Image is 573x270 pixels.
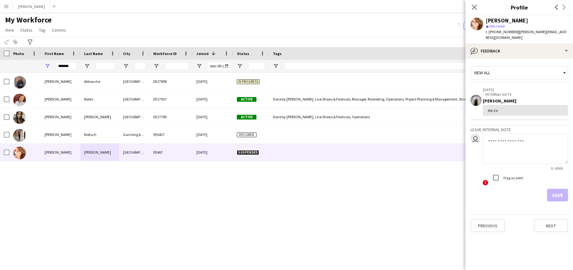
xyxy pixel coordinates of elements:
input: Status Filter Input [248,62,265,70]
div: [DATE] [193,73,233,90]
span: Tags [273,51,281,56]
div: Feedback [465,43,573,58]
img: Sabrina Rabhi [13,94,26,106]
div: [PERSON_NAME] [41,108,80,126]
input: Workforce ID Filter Input [165,62,189,70]
span: t. [PHONE_NUMBER] [486,29,519,34]
button: Previous [471,219,505,232]
input: Joined Filter Input [208,62,229,70]
a: View [3,26,16,34]
div: [DATE] [193,144,233,161]
input: City Filter Input [134,62,146,70]
div: Akkouche [80,73,119,90]
span: Comms [52,27,66,33]
span: Suspended [237,150,259,155]
span: | [PERSON_NAME][EMAIL_ADDRESS][DOMAIN_NAME] [486,29,567,40]
div: [PERSON_NAME] [41,73,80,90]
span: My Workforce [5,15,52,25]
span: Active [237,97,256,102]
span: 0 / 4000 [546,166,568,171]
a: Status [18,26,35,34]
span: Photo [13,51,24,56]
span: Tag [39,27,46,33]
span: View [5,27,14,33]
button: Next [534,219,568,232]
div: Done by [PERSON_NAME], Live Shows & Festivals, Manager, Marketing, Operations, Project Planning &... [269,90,541,108]
input: Tags Filter Input [284,62,538,70]
div: [PERSON_NAME] [80,144,119,161]
button: Open Filter Menu [84,63,90,69]
div: [GEOGRAPHIC_DATA] [119,73,150,90]
a: Tag [36,26,48,34]
label: Flag as alert [502,175,523,180]
button: [PERSON_NAME] [13,0,50,13]
button: Open Filter Menu [273,63,279,69]
button: Open Filter Menu [45,63,50,69]
div: EE17780 [150,108,193,126]
button: Open Filter Menu [196,63,202,69]
h3: Profile [465,3,573,11]
div: Done by [PERSON_NAME], Live Shows & Festivals, Operations [269,108,541,126]
div: [PERSON_NAME] [80,108,119,126]
app-action-btn: Advanced filters [26,38,34,46]
div: Rabhi [80,90,119,108]
button: Open Filter Menu [237,63,243,69]
p: – INTERNAL NOTE [483,92,568,97]
input: Last Name Filter Input [95,62,115,70]
div: no cv [488,107,563,113]
div: [PERSON_NAME] [41,90,80,108]
div: [PERSON_NAME] [483,98,568,104]
span: Last Name [84,51,103,56]
div: [DATE] [193,108,233,126]
img: Sabrina Akkouche [13,76,26,89]
button: Everyone5,744 [464,22,495,30]
span: ! [483,180,488,186]
span: Active [237,115,256,120]
button: Open Filter Menu [153,63,159,69]
div: [GEOGRAPHIC_DATA] [119,108,150,126]
span: View all [474,70,490,76]
span: In progress [237,79,260,84]
div: [PERSON_NAME] [41,144,80,161]
a: Comms [49,26,69,34]
span: Status [237,51,249,56]
div: Nietsch [80,126,119,143]
span: Not rated [490,24,505,28]
button: Open Filter Menu [123,63,129,69]
input: First Name Filter Input [56,62,77,70]
span: First Name [45,51,64,56]
img: Sabrina Yusuf [13,147,26,159]
span: Joined [196,51,209,56]
span: Declined [237,132,256,137]
div: EE6427 [150,126,193,143]
div: [PERSON_NAME] [486,18,528,23]
div: [GEOGRAPHIC_DATA] [119,144,150,161]
span: City [123,51,130,56]
div: EE467 [150,144,193,161]
h3: Leave internal note [471,127,568,132]
img: Sabrina Nietsch [13,129,26,142]
div: [DATE] [193,90,233,108]
div: [PERSON_NAME] [41,126,80,143]
div: [GEOGRAPHIC_DATA] [119,90,150,108]
p: [DATE] [483,87,568,92]
span: Status [20,27,33,33]
div: EE17937 [150,90,193,108]
div: [DATE] [193,126,233,143]
div: EE27898 [150,73,193,90]
div: Garching bei [GEOGRAPHIC_DATA] [119,126,150,143]
img: Sabrina De souza [13,111,26,124]
span: Workforce ID [153,51,177,56]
